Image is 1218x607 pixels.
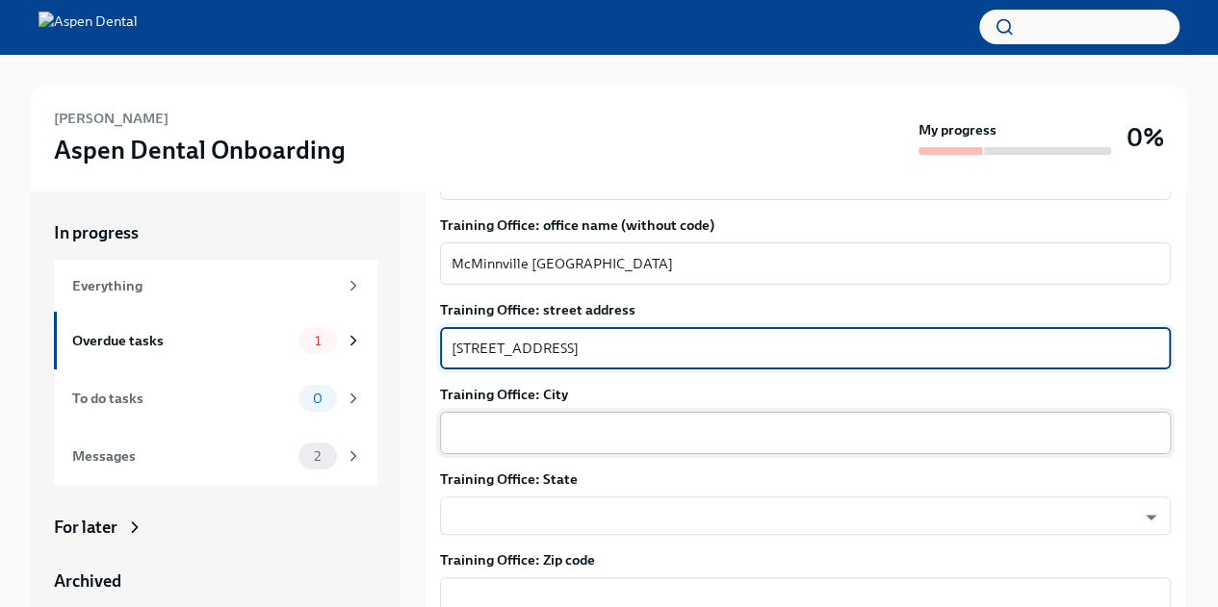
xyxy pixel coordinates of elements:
[440,469,1171,489] label: Training Office: State
[301,392,334,406] span: 0
[54,516,117,539] div: For later
[72,330,291,351] div: Overdue tasks
[54,516,377,539] a: For later
[54,221,377,244] a: In progress
[54,427,377,485] a: Messages2
[440,300,1171,319] label: Training Office: street address
[302,449,332,464] span: 2
[440,496,1171,535] div: ​
[72,275,337,296] div: Everything
[1127,120,1164,155] h3: 0%
[452,337,1159,360] textarea: [STREET_ADDRESS]
[54,369,377,427] a: To do tasks0
[72,388,291,409] div: To do tasks
[54,569,377,593] a: Archived
[39,12,138,42] img: Aspen Dental
[452,252,1159,275] textarea: McMinnville [GEOGRAPHIC_DATA]
[303,334,332,348] span: 1
[440,385,1171,404] label: Training Office: City
[54,108,168,129] h6: [PERSON_NAME]
[54,260,377,312] a: Everything
[72,445,291,467] div: Messages
[919,120,997,139] strong: My progress
[440,215,1171,235] label: Training Office: office name (without code)
[440,550,1171,569] label: Training Office: Zip code
[54,133,346,167] h3: Aspen Dental Onboarding
[54,312,377,369] a: Overdue tasks1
